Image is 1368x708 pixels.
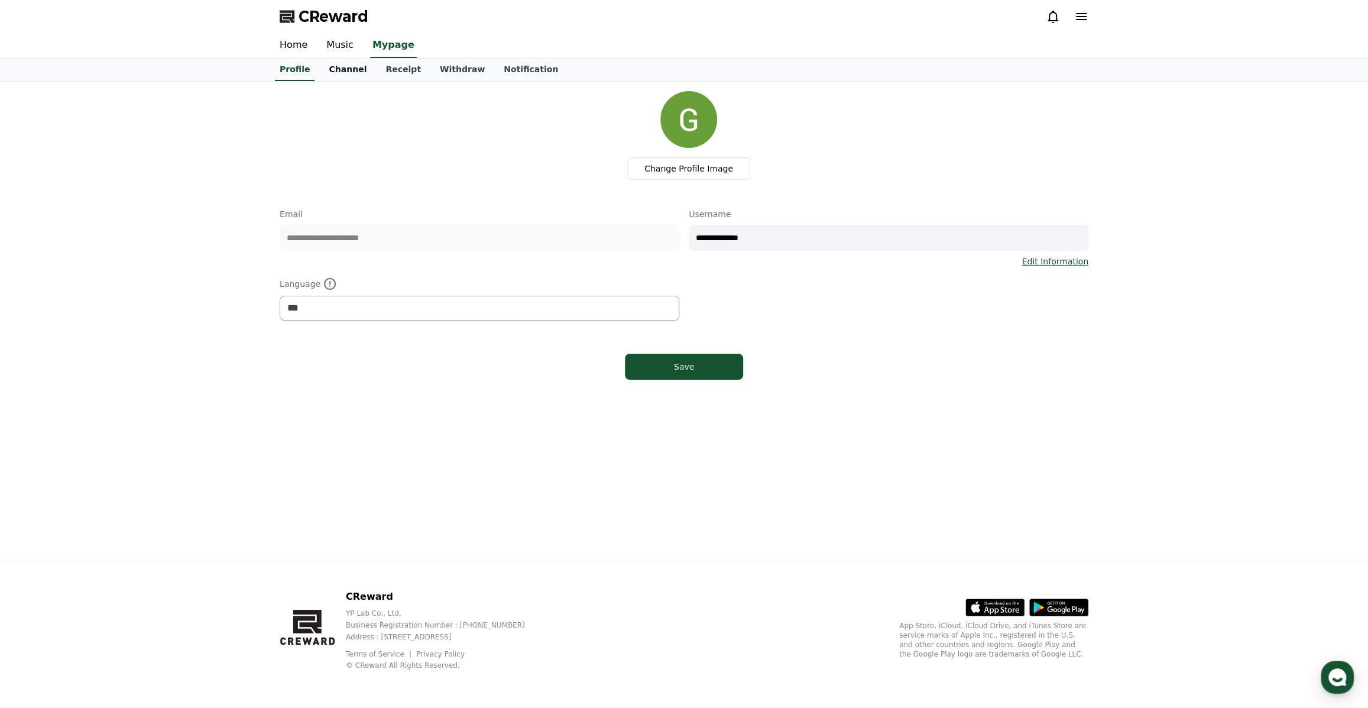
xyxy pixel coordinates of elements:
span: CReward [299,7,368,26]
p: Language [280,277,679,291]
p: YP Lab Co., Ltd. [346,609,544,618]
span: Settings [175,393,204,402]
a: Mypage [370,33,417,58]
img: profile_image [660,91,717,148]
p: Business Registration Number : [PHONE_NUMBER] [346,620,544,630]
p: Username [689,208,1088,220]
a: Home [4,375,78,405]
span: Messages [98,393,133,403]
p: Address : [STREET_ADDRESS] [346,632,544,642]
a: Edit Information [1022,256,1088,267]
p: App Store, iCloud, iCloud Drive, and iTunes Store are service marks of Apple Inc., registered in ... [899,621,1088,659]
span: Home [30,393,51,402]
a: CReward [280,7,368,26]
p: © CReward All Rights Reserved. [346,661,544,670]
p: CReward [346,590,544,604]
a: Channel [319,59,376,81]
button: Save [625,354,743,380]
a: Notification [494,59,568,81]
a: Withdraw [430,59,494,81]
a: Music [317,33,363,58]
a: Settings [153,375,227,405]
label: Change Profile Image [627,157,750,180]
a: Privacy Policy [416,650,465,658]
a: Terms of Service [346,650,413,658]
div: Save [649,361,719,373]
a: Receipt [376,59,430,81]
a: Profile [275,59,315,81]
a: Messages [78,375,153,405]
p: Email [280,208,679,220]
a: Home [270,33,317,58]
